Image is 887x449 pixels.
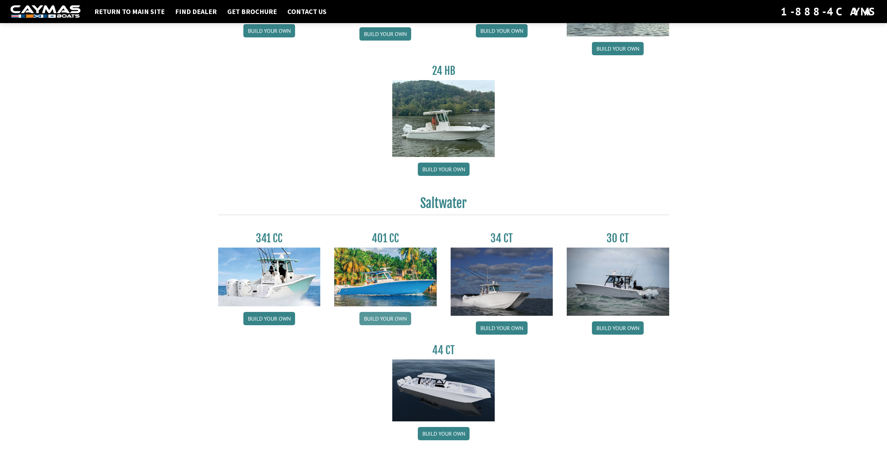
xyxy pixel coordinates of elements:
a: Build your own [476,321,528,335]
a: Build your own [359,27,411,41]
h2: Saltwater [218,195,669,215]
div: 1-888-4CAYMAS [781,4,877,19]
h3: 341 CC [218,232,321,245]
h3: 34 CT [451,232,553,245]
h3: 44 CT [392,344,495,357]
a: Get Brochure [224,7,280,16]
a: Return to main site [91,7,168,16]
h3: 30 CT [567,232,669,245]
a: Contact Us [284,7,330,16]
img: 44ct_background.png [392,359,495,422]
img: 341CC-thumbjpg.jpg [218,248,321,306]
a: Find Dealer [172,7,220,16]
a: Build your own [592,42,644,55]
h3: 24 HB [392,64,495,77]
img: 30_CT_photo_shoot_for_caymas_connect.jpg [567,248,669,316]
a: Build your own [592,321,644,335]
a: Build your own [359,312,411,325]
img: 24_HB_thumbnail.jpg [392,80,495,157]
h3: 401 CC [334,232,437,245]
a: Build your own [418,163,470,176]
a: Build your own [243,312,295,325]
a: Build your own [243,24,295,37]
img: white-logo-c9c8dbefe5ff5ceceb0f0178aa75bf4bb51f6bca0971e226c86eb53dfe498488.png [10,5,80,18]
img: Caymas_34_CT_pic_1.jpg [451,248,553,316]
img: 401CC_thumb.pg.jpg [334,248,437,306]
a: Build your own [418,427,470,440]
a: Build your own [476,24,528,37]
